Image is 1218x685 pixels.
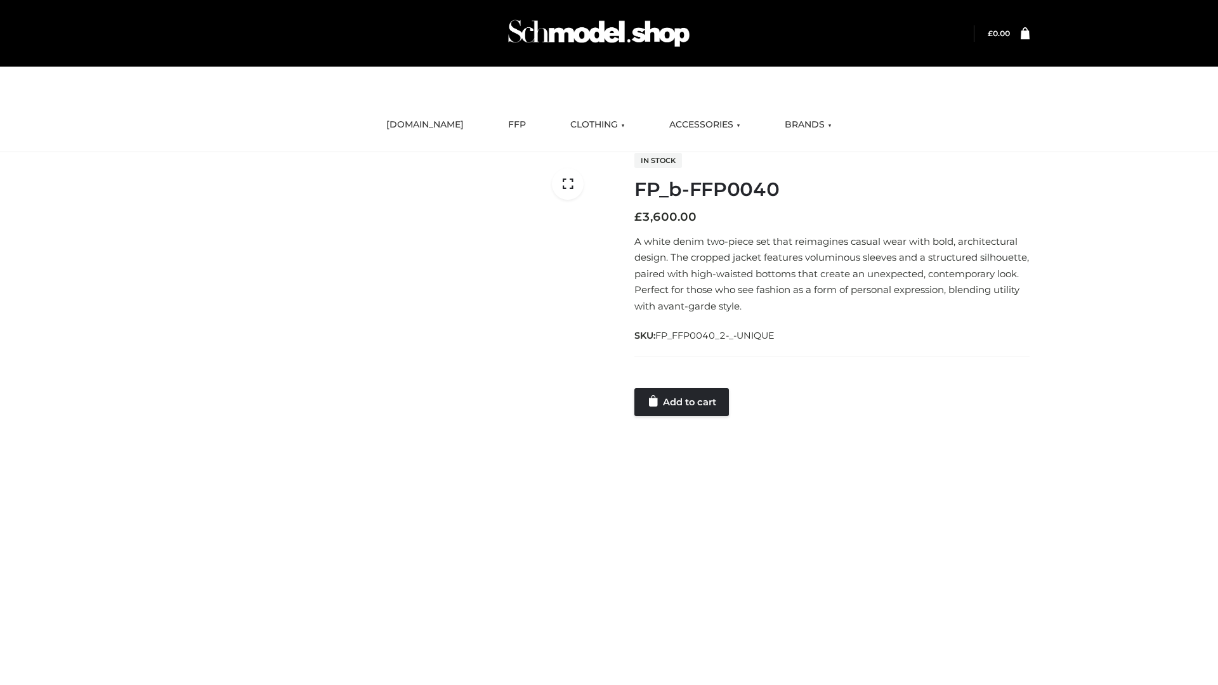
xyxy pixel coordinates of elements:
img: Schmodel Admin 964 [504,8,694,58]
span: £ [988,29,993,38]
a: BRANDS [775,111,841,139]
span: FP_FFP0040_2-_-UNIQUE [655,330,775,341]
p: A white denim two-piece set that reimagines casual wear with bold, architectural design. The crop... [634,233,1030,315]
a: £0.00 [988,29,1010,38]
a: ACCESSORIES [660,111,750,139]
bdi: 0.00 [988,29,1010,38]
span: In stock [634,153,682,168]
span: £ [634,210,642,224]
span: SKU: [634,328,776,343]
a: [DOMAIN_NAME] [377,111,473,139]
bdi: 3,600.00 [634,210,697,224]
a: Add to cart [634,388,729,416]
a: FFP [499,111,535,139]
a: CLOTHING [561,111,634,139]
h1: FP_b-FFP0040 [634,178,1030,201]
